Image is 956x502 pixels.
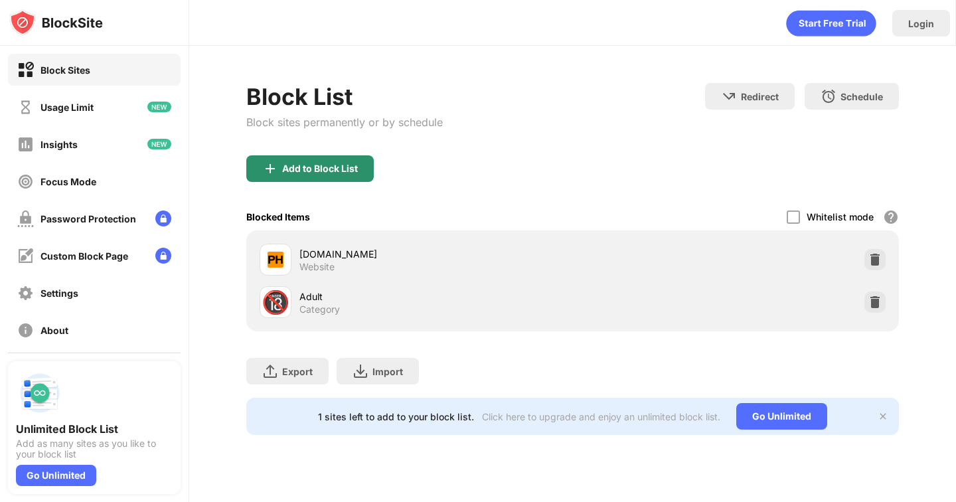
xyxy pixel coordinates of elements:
div: 1 sites left to add to your block list. [318,411,474,422]
div: animation [786,10,876,37]
div: Export [282,366,313,377]
img: new-icon.svg [147,139,171,149]
div: Focus Mode [40,176,96,187]
img: block-on.svg [17,62,34,78]
div: Add to Block List [282,163,358,174]
div: Block sites permanently or by schedule [246,116,443,129]
div: About [40,325,68,336]
img: favicons [268,252,283,268]
img: logo-blocksite.svg [9,9,103,36]
img: password-protection-off.svg [17,210,34,227]
div: Category [299,303,340,315]
div: Password Protection [40,213,136,224]
img: time-usage-off.svg [17,99,34,116]
img: push-block-list.svg [16,369,64,417]
div: Go Unlimited [16,465,96,486]
div: Click here to upgrade and enjoy an unlimited block list. [482,411,720,422]
div: Block List [246,83,443,110]
div: Blocked Items [246,211,310,222]
div: Unlimited Block List [16,422,173,436]
div: Go Unlimited [736,403,827,430]
div: Redirect [741,91,779,102]
img: settings-off.svg [17,285,34,301]
div: [DOMAIN_NAME] [299,247,572,261]
img: x-button.svg [878,411,888,422]
img: new-icon.svg [147,102,171,112]
div: Schedule [840,91,883,102]
img: focus-off.svg [17,173,34,190]
div: Insights [40,139,78,150]
div: Add as many sites as you like to your block list [16,438,173,460]
img: customize-block-page-off.svg [17,248,34,264]
div: Whitelist mode [807,211,874,222]
div: Block Sites [40,64,90,76]
img: insights-off.svg [17,136,34,153]
div: Website [299,261,335,273]
div: Usage Limit [40,102,94,113]
img: lock-menu.svg [155,248,171,264]
div: Login [908,18,934,29]
div: Settings [40,288,78,299]
img: lock-menu.svg [155,210,171,226]
img: about-off.svg [17,322,34,339]
div: Adult [299,290,572,303]
div: Custom Block Page [40,250,128,262]
div: Import [372,366,403,377]
div: 🔞 [262,289,289,316]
